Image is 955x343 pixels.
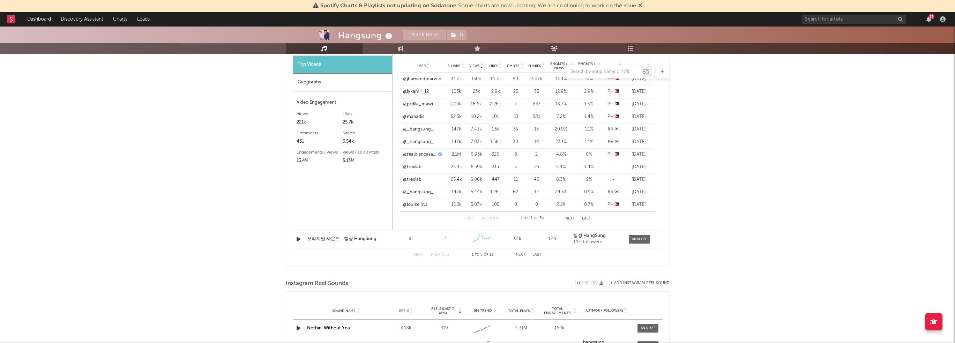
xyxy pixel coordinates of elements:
[605,101,622,108] div: PH
[431,253,449,257] button: Previous
[605,139,622,146] div: KR
[626,126,652,133] div: [DATE]
[507,201,524,208] div: 0
[394,236,426,243] div: 8
[403,126,434,133] a: @_hangsung_
[610,281,670,285] button: + Add Instagram Reel Sound
[469,76,484,83] div: 130k
[488,201,503,208] div: 105
[565,217,575,221] button: Next
[513,214,551,223] div: 1 11 34
[501,236,534,243] div: 91k
[605,164,622,171] div: -
[523,217,528,220] span: to
[577,88,601,95] div: 2.9 %
[528,176,545,183] div: 46
[343,129,389,137] div: Shares
[507,164,524,171] div: 5
[293,74,392,91] div: Geography
[528,76,545,83] div: 3.07k
[488,164,503,171] div: 313
[403,88,429,95] a: @lykamii_12
[403,76,441,83] a: @jhamandmarwin
[549,126,573,133] div: 20.9 %
[463,217,473,221] button: First
[928,14,934,19] div: 57
[626,189,652,196] div: [DATE]
[488,126,503,133] div: 1.5k
[585,308,623,313] span: Author / Followers
[605,64,618,68] span: Cntry.
[448,113,465,120] div: 52.5k
[403,164,421,171] a: @trexlab
[507,176,524,183] div: 11
[447,30,467,40] button: (1)
[417,64,426,68] span: User
[507,126,524,133] div: 36
[448,64,461,68] span: Fllwrs.
[605,113,622,120] div: PH
[573,240,622,245] div: 147k followers
[614,140,619,144] span: 🇰🇷
[577,101,601,108] div: 1.5 %
[577,76,601,83] div: 51 %
[448,189,465,196] div: 147k
[605,76,622,83] div: PH
[22,12,56,26] a: Dashboard
[343,137,389,146] div: 3.54k
[332,309,356,313] span: Sound Name
[469,113,484,120] div: 10.2k
[605,126,622,133] div: KR
[508,309,530,313] span: Total Plays
[567,69,641,75] input: Search by song name or URL
[549,101,573,108] div: 18.7 %
[516,253,525,257] button: Next
[297,118,343,127] div: 221k
[503,325,538,332] div: 4.31M
[507,88,524,95] div: 25
[488,88,503,95] div: 2.9k
[534,217,538,220] span: of
[549,189,573,196] div: 24.5 %
[507,76,524,83] div: 59
[403,151,437,158] a: @realbiancasantos
[488,176,503,183] div: 447
[414,253,424,257] button: First
[549,62,569,70] span: Engmts / Views
[605,88,622,95] div: PH
[389,325,424,332] div: 3.18k
[549,201,573,208] div: 2.1 %
[403,139,434,146] a: @_hangsung_
[427,307,458,315] span: Reels (last 7 days)
[399,309,409,313] span: Reels
[445,236,447,243] div: 1
[469,176,484,183] div: 6.06k
[403,113,424,120] a: @maaadis
[403,189,434,196] a: @_hangsung_
[343,110,389,118] div: Likes
[448,88,465,95] div: 103k
[448,164,465,171] div: 25.4k
[614,127,619,132] span: 🇰🇷
[626,101,652,108] div: [DATE]
[448,101,465,108] div: 209k
[801,15,906,24] input: Search for artists
[507,113,524,120] div: 53
[488,76,503,83] div: 14.3k
[56,12,108,26] a: Discovery Assistant
[528,139,545,146] div: 14
[297,148,343,157] div: Engagements / Views
[469,201,484,208] div: 5.07k
[528,189,545,196] div: 12
[507,64,520,68] span: Cmnts.
[448,151,465,158] div: 2.1M
[926,16,931,22] button: 57
[577,139,601,146] div: 1.1 %
[489,64,498,68] span: Likes
[403,176,421,183] a: @trexlab
[528,164,545,171] div: 25
[343,118,389,127] div: 25.7k
[338,30,394,41] div: Hangsung
[573,233,606,238] strong: 행성 HangSung
[615,114,619,119] span: 🇵🇭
